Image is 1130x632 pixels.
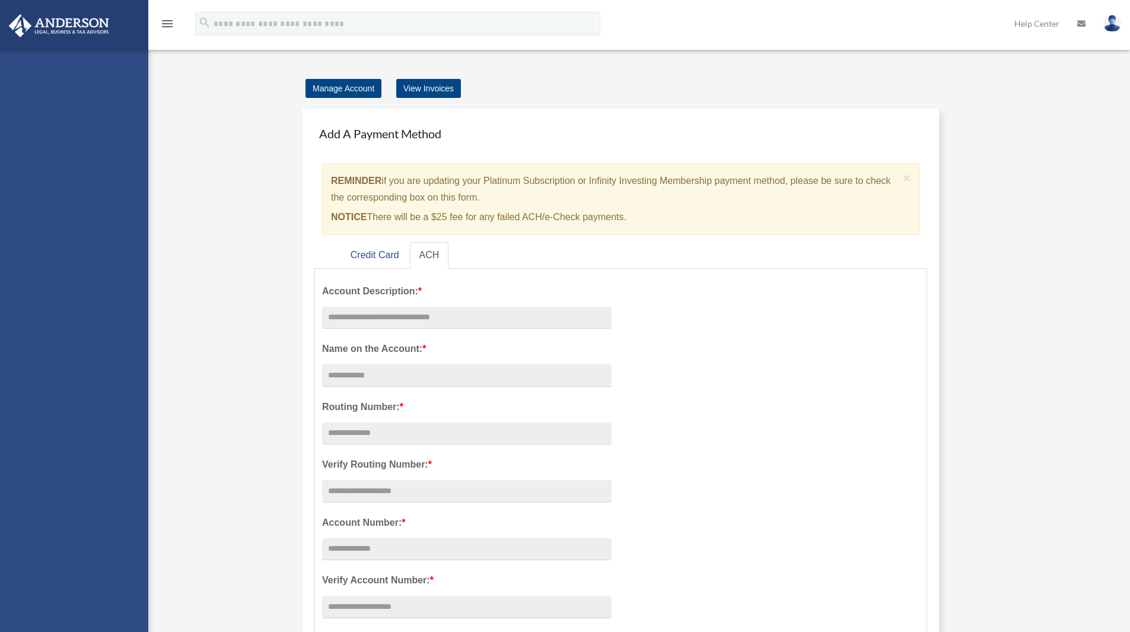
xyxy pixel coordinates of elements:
[322,399,612,415] label: Routing Number:
[322,456,612,473] label: Verify Routing Number:
[322,283,612,300] label: Account Description:
[341,242,409,269] a: Credit Card
[322,572,612,589] label: Verify Account Number:
[160,21,174,31] a: menu
[331,209,899,226] p: There will be a $25 fee for any failed ACH/e-Check payments.
[322,341,612,357] label: Name on the Account:
[314,120,927,147] h4: Add A Payment Method
[903,172,911,184] button: Close
[1103,15,1121,32] img: User Pic
[331,212,367,222] strong: NOTICE
[410,242,449,269] a: ACH
[903,171,911,185] span: ×
[322,163,920,235] div: if you are updating your Platinum Subscription or Infinity Investing Membership payment method, p...
[198,16,211,29] i: search
[5,14,113,37] img: Anderson Advisors Platinum Portal
[396,79,461,98] a: View Invoices
[305,79,381,98] a: Manage Account
[331,176,381,186] strong: REMINDER
[160,17,174,31] i: menu
[322,515,612,531] label: Account Number:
